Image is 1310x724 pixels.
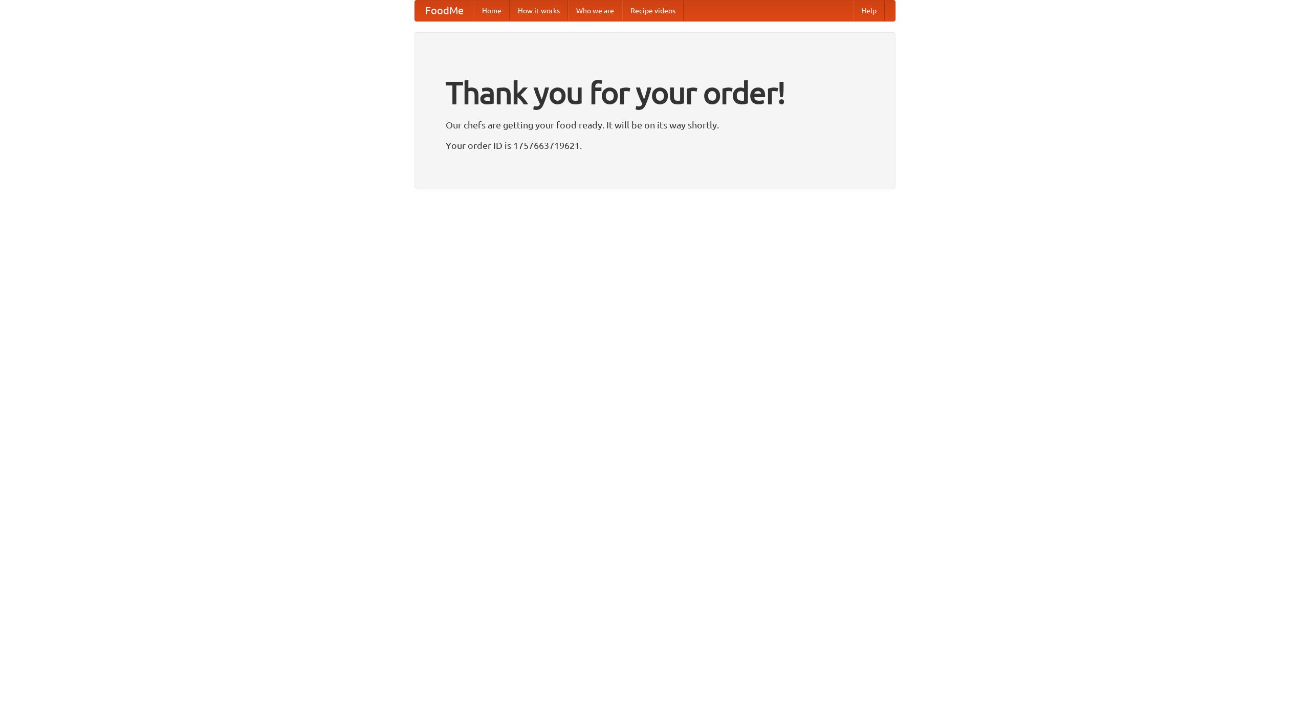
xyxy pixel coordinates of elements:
p: Our chefs are getting your food ready. It will be on its way shortly. [446,117,864,133]
a: Home [474,1,510,21]
a: Who we are [568,1,622,21]
p: Your order ID is 1757663719621. [446,138,864,153]
h1: Thank you for your order! [446,68,864,117]
a: How it works [510,1,568,21]
a: Help [853,1,885,21]
a: FoodMe [415,1,474,21]
a: Recipe videos [622,1,684,21]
